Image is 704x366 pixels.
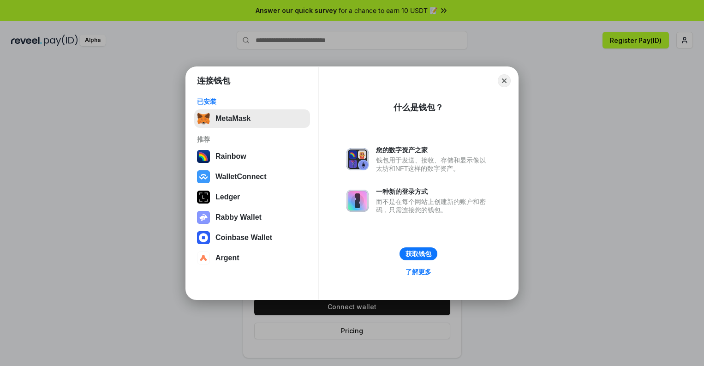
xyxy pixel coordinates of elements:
div: 推荐 [197,135,307,144]
img: svg+xml,%3Csvg%20fill%3D%22none%22%20height%3D%2233%22%20viewBox%3D%220%200%2035%2033%22%20width%... [197,112,210,125]
div: Argent [215,254,239,262]
a: 了解更多 [400,266,437,278]
img: svg+xml,%3Csvg%20xmlns%3D%22http%3A%2F%2Fwww.w3.org%2F2000%2Fsvg%22%20width%3D%2228%22%20height%3... [197,191,210,204]
div: 而不是在每个网站上创建新的账户和密码，只需连接您的钱包。 [376,198,490,214]
div: 获取钱包 [406,250,431,258]
div: 一种新的登录方式 [376,187,490,196]
button: 获取钱包 [400,247,437,260]
div: Rabby Wallet [215,213,262,222]
div: 钱包用于发送、接收、存储和显示像以太坊和NFT这样的数字资产。 [376,156,490,173]
div: MetaMask [215,114,251,123]
div: 了解更多 [406,268,431,276]
div: 已安装 [197,97,307,106]
img: svg+xml,%3Csvg%20width%3D%2228%22%20height%3D%2228%22%20viewBox%3D%220%200%2028%2028%22%20fill%3D... [197,231,210,244]
button: WalletConnect [194,168,310,186]
button: Ledger [194,188,310,206]
div: Coinbase Wallet [215,234,272,242]
button: Argent [194,249,310,267]
button: Coinbase Wallet [194,228,310,247]
img: svg+xml,%3Csvg%20width%3D%2228%22%20height%3D%2228%22%20viewBox%3D%220%200%2028%2028%22%20fill%3D... [197,170,210,183]
div: WalletConnect [215,173,267,181]
button: Rainbow [194,147,310,166]
div: 您的数字资产之家 [376,146,490,154]
div: 什么是钱包？ [394,102,443,113]
button: MetaMask [194,109,310,128]
button: Rabby Wallet [194,208,310,227]
img: svg+xml,%3Csvg%20xmlns%3D%22http%3A%2F%2Fwww.w3.org%2F2000%2Fsvg%22%20fill%3D%22none%22%20viewBox... [197,211,210,224]
button: Close [498,74,511,87]
div: Rainbow [215,152,246,161]
div: Ledger [215,193,240,201]
h1: 连接钱包 [197,75,230,86]
img: svg+xml,%3Csvg%20width%3D%22120%22%20height%3D%22120%22%20viewBox%3D%220%200%20120%20120%22%20fil... [197,150,210,163]
img: svg+xml,%3Csvg%20xmlns%3D%22http%3A%2F%2Fwww.w3.org%2F2000%2Fsvg%22%20fill%3D%22none%22%20viewBox... [346,190,369,212]
img: svg+xml,%3Csvg%20xmlns%3D%22http%3A%2F%2Fwww.w3.org%2F2000%2Fsvg%22%20fill%3D%22none%22%20viewBox... [346,148,369,170]
img: svg+xml,%3Csvg%20width%3D%2228%22%20height%3D%2228%22%20viewBox%3D%220%200%2028%2028%22%20fill%3D... [197,252,210,264]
